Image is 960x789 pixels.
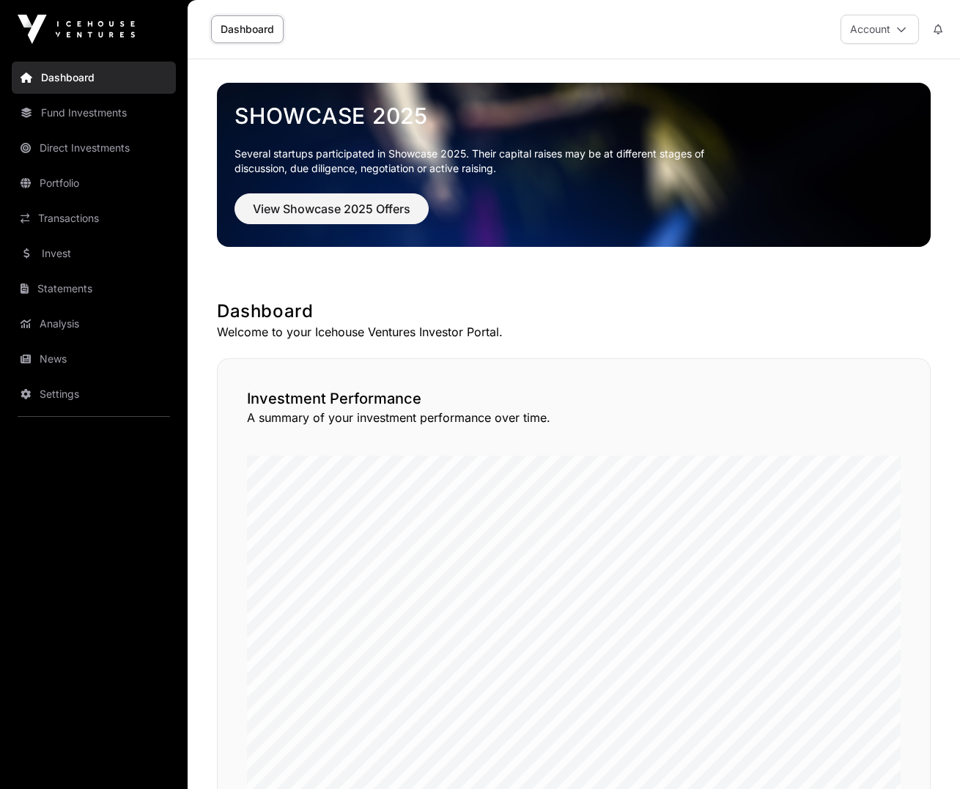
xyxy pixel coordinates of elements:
[12,132,176,164] a: Direct Investments
[235,208,429,223] a: View Showcase 2025 Offers
[12,62,176,94] a: Dashboard
[217,83,931,247] img: Showcase 2025
[12,167,176,199] a: Portfolio
[235,193,429,224] button: View Showcase 2025 Offers
[12,273,176,305] a: Statements
[12,202,176,234] a: Transactions
[217,323,931,341] p: Welcome to your Icehouse Ventures Investor Portal.
[235,147,727,176] p: Several startups participated in Showcase 2025. Their capital raises may be at different stages o...
[235,103,913,129] a: Showcase 2025
[12,378,176,410] a: Settings
[12,343,176,375] a: News
[841,15,919,44] button: Account
[247,388,901,409] h2: Investment Performance
[12,308,176,340] a: Analysis
[18,15,135,44] img: Icehouse Ventures Logo
[12,97,176,129] a: Fund Investments
[247,409,901,426] p: A summary of your investment performance over time.
[253,200,410,218] span: View Showcase 2025 Offers
[211,15,284,43] a: Dashboard
[12,237,176,270] a: Invest
[217,300,931,323] h1: Dashboard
